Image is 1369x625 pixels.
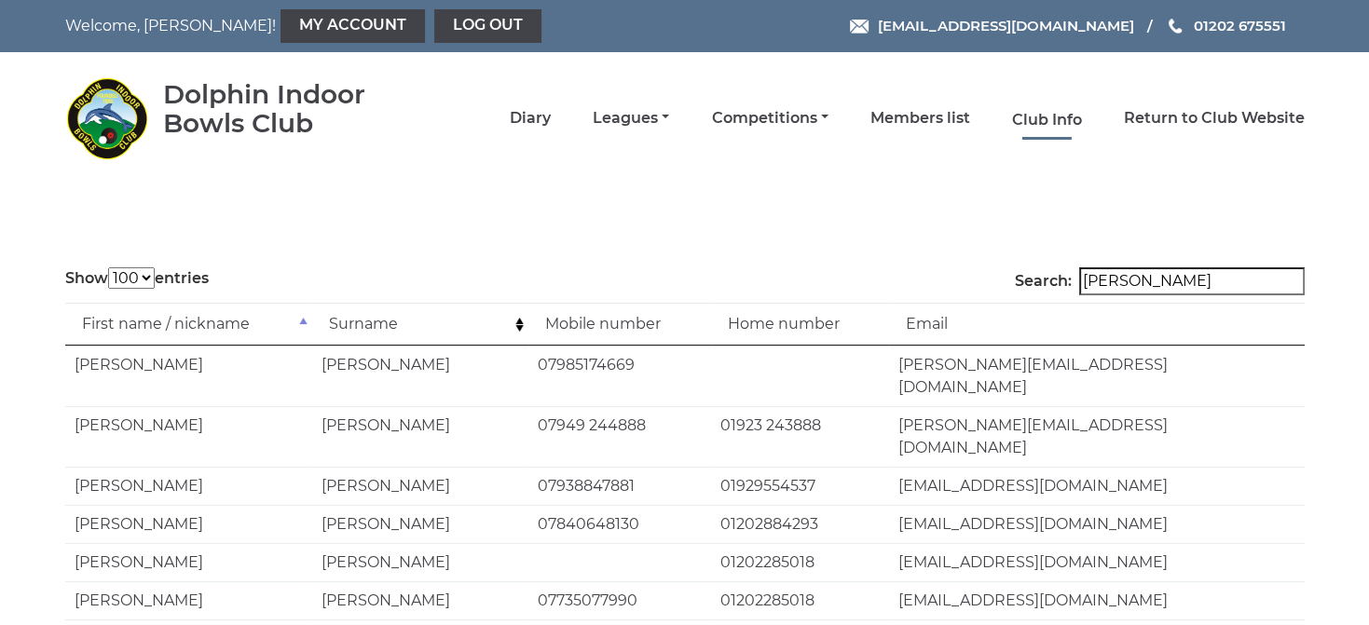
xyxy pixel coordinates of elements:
td: [PERSON_NAME] [65,505,312,543]
a: Diary [510,108,551,129]
td: [PERSON_NAME] [312,543,528,581]
label: Show entries [65,267,209,290]
td: First name / nickname: activate to sort column descending [65,303,312,346]
td: 01202285018 [711,581,889,619]
td: [PERSON_NAME] [65,467,312,505]
select: Showentries [108,267,155,289]
td: [PERSON_NAME] [65,581,312,619]
td: [PERSON_NAME] [312,406,528,467]
a: Log out [434,9,541,43]
td: 01929554537 [711,467,889,505]
a: Phone us 01202 675551 [1166,15,1285,36]
span: [EMAIL_ADDRESS][DOMAIN_NAME] [877,17,1133,34]
td: Home number [711,303,889,346]
td: [EMAIL_ADDRESS][DOMAIN_NAME] [889,505,1304,543]
td: [PERSON_NAME] [312,581,528,619]
div: Dolphin Indoor Bowls Club [163,80,419,138]
a: Leagues [593,108,669,129]
td: [PERSON_NAME] [65,543,312,581]
td: 07735077990 [528,581,711,619]
td: 01923 243888 [711,406,889,467]
a: My Account [281,9,425,43]
td: [PERSON_NAME] [65,406,312,467]
span: 01202 675551 [1193,17,1285,34]
td: 07938847881 [528,467,711,505]
td: Surname: activate to sort column ascending [312,303,528,346]
td: [EMAIL_ADDRESS][DOMAIN_NAME] [889,467,1304,505]
td: Email [889,303,1304,346]
img: Email [850,20,869,34]
td: 07949 244888 [528,406,711,467]
td: Mobile number [528,303,711,346]
td: 01202285018 [711,543,889,581]
td: 07985174669 [528,346,711,406]
td: [PERSON_NAME][EMAIL_ADDRESS][DOMAIN_NAME] [889,346,1304,406]
td: [EMAIL_ADDRESS][DOMAIN_NAME] [889,543,1304,581]
td: [PERSON_NAME] [312,467,528,505]
label: Search: [1015,267,1305,295]
td: [EMAIL_ADDRESS][DOMAIN_NAME] [889,581,1304,619]
img: Dolphin Indoor Bowls Club [65,76,149,160]
a: Email [EMAIL_ADDRESS][DOMAIN_NAME] [850,15,1133,36]
td: [PERSON_NAME] [312,505,528,543]
a: Return to Club Website [1124,108,1305,129]
td: [PERSON_NAME] [312,346,528,406]
a: Club Info [1012,110,1082,130]
nav: Welcome, [PERSON_NAME]! [65,9,566,43]
a: Members list [870,108,970,129]
td: 07840648130 [528,505,711,543]
a: Competitions [711,108,828,129]
td: [PERSON_NAME] [65,346,312,406]
td: 01202884293 [711,505,889,543]
td: [PERSON_NAME][EMAIL_ADDRESS][DOMAIN_NAME] [889,406,1304,467]
img: Phone us [1169,19,1182,34]
input: Search: [1079,267,1305,295]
